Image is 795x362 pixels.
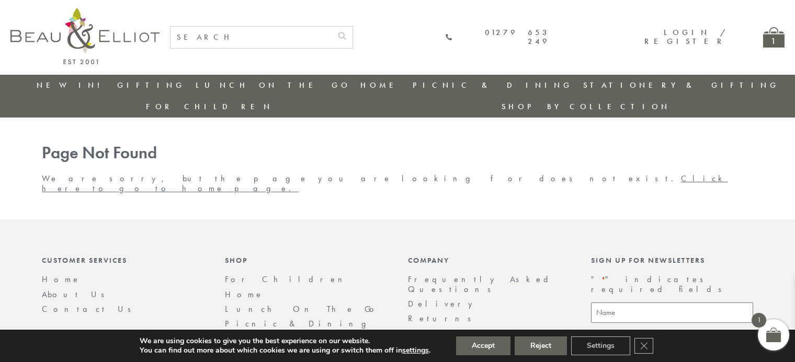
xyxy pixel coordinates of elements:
[408,328,542,339] a: Privacy Policy
[31,144,764,193] div: We are sorry, but the page you are looking for does not exist.
[117,80,185,90] a: Gifting
[591,275,753,294] p: " " indicates required fields
[408,298,478,309] a: Delivery
[571,336,630,355] button: Settings
[42,303,138,314] a: Contact Us
[10,8,160,64] img: logo
[196,80,350,90] a: Lunch On The Go
[445,28,550,46] a: 01279 653 249
[634,338,653,354] button: Close GDPR Cookie Banner
[140,336,430,346] p: We are using cookies to give you the best experience on our website.
[171,27,332,48] input: SEARCH
[42,274,81,285] a: Home
[225,256,387,264] div: Shop
[42,173,728,193] a: Click here to go to home page.
[225,318,377,329] a: Picnic & Dining
[225,303,380,314] a: Lunch On The Go
[140,346,430,355] p: You can find out more about which cookies we are using or switch them off in .
[42,289,111,300] a: About Us
[413,80,573,90] a: Picnic & Dining
[408,274,555,294] a: Frequently Asked Questions
[752,313,766,328] span: 1
[515,336,567,355] button: Reject
[402,346,429,355] button: settings
[360,80,402,90] a: Home
[42,144,753,163] h1: Page Not Found
[146,101,273,112] a: For Children
[591,256,753,264] div: Sign up for newsletters
[456,336,510,355] button: Accept
[763,27,785,48] a: 1
[37,80,107,90] a: New in!
[42,256,204,264] div: Customer Services
[583,80,779,90] a: Stationery & Gifting
[408,313,478,324] a: Returns
[225,289,264,300] a: Home
[591,302,753,323] input: Name
[502,101,671,112] a: Shop by collection
[225,274,350,285] a: For Children
[644,27,726,46] a: Login / Register
[408,256,570,264] div: Company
